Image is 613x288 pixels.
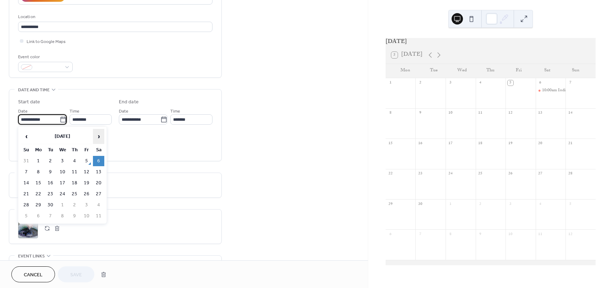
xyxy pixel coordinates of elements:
td: 7 [45,211,56,221]
div: 14 [568,110,573,116]
td: 6 [33,211,44,221]
th: We [57,145,68,155]
td: 29 [33,200,44,210]
div: Fri [505,64,533,78]
div: 27 [538,171,543,176]
div: 10 [508,232,513,237]
div: Start date [18,98,40,106]
th: [DATE] [33,129,92,144]
div: 1 [388,80,393,86]
td: 5 [21,211,32,221]
div: 18 [478,141,483,146]
td: 13 [93,167,104,177]
div: 26 [508,171,513,176]
td: 4 [93,200,104,210]
td: 26 [81,189,92,199]
div: 24 [448,171,453,176]
div: 9 [478,232,483,237]
div: Location [18,13,211,21]
td: 28 [21,200,32,210]
td: 3 [81,200,92,210]
div: 4 [478,80,483,86]
div: 10 [448,110,453,116]
td: 21 [21,189,32,199]
td: 30 [45,200,56,210]
div: Event color [18,53,71,61]
td: 9 [45,167,56,177]
td: 19 [81,178,92,188]
td: 11 [69,167,80,177]
td: 31 [21,156,32,166]
span: Cancel [24,271,43,279]
div: Mon [391,64,420,78]
td: 10 [57,167,68,177]
div: 15 [388,141,393,146]
div: 29 [388,201,393,207]
td: 3 [57,156,68,166]
div: Indigo Dyeing Workshop [536,88,566,94]
div: 11 [478,110,483,116]
div: ; [18,218,38,238]
td: 9 [69,211,80,221]
div: 8 [388,110,393,116]
div: 12 [508,110,513,116]
div: 2 [478,201,483,207]
div: 7 [418,232,423,237]
div: 19 [508,141,513,146]
div: 3 [448,80,453,86]
div: 21 [568,141,573,146]
div: 13 [538,110,543,116]
div: [DATE] [386,38,596,47]
div: Sat [533,64,562,78]
div: 5 [508,80,513,86]
td: 11 [93,211,104,221]
div: 23 [418,171,423,176]
td: 25 [69,189,80,199]
span: Time [170,108,180,115]
div: 20 [538,141,543,146]
td: 4 [69,156,80,166]
td: 7 [21,167,32,177]
td: 15 [33,178,44,188]
td: 14 [21,178,32,188]
button: Cancel [11,266,55,282]
span: Date and time [18,86,50,94]
div: 7 [568,80,573,86]
div: Wed [448,64,476,78]
div: 9 [418,110,423,116]
div: 22 [388,171,393,176]
div: 6 [388,232,393,237]
div: 25 [478,171,483,176]
div: 5 [568,201,573,207]
span: Link to Google Maps [27,38,66,45]
td: 8 [33,167,44,177]
td: 20 [93,178,104,188]
td: 6 [93,156,104,166]
div: 17 [448,141,453,146]
div: End date [119,98,139,106]
span: Date [119,108,128,115]
span: ‹ [21,129,32,143]
div: 1 [448,201,453,207]
th: Mo [33,145,44,155]
td: 22 [33,189,44,199]
td: 2 [45,156,56,166]
td: 10 [81,211,92,221]
div: Thu [476,64,505,78]
div: 12 [568,232,573,237]
th: Tu [45,145,56,155]
td: 5 [81,156,92,166]
div: 2 [418,80,423,86]
div: 8 [448,232,453,237]
td: 17 [57,178,68,188]
div: 3 [508,201,513,207]
th: Th [69,145,80,155]
td: 12 [81,167,92,177]
div: 4 [538,201,543,207]
div: Indigo Dyeing Workshop [558,88,603,94]
td: 8 [57,211,68,221]
td: 23 [45,189,56,199]
div: 28 [568,171,573,176]
th: Sa [93,145,104,155]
